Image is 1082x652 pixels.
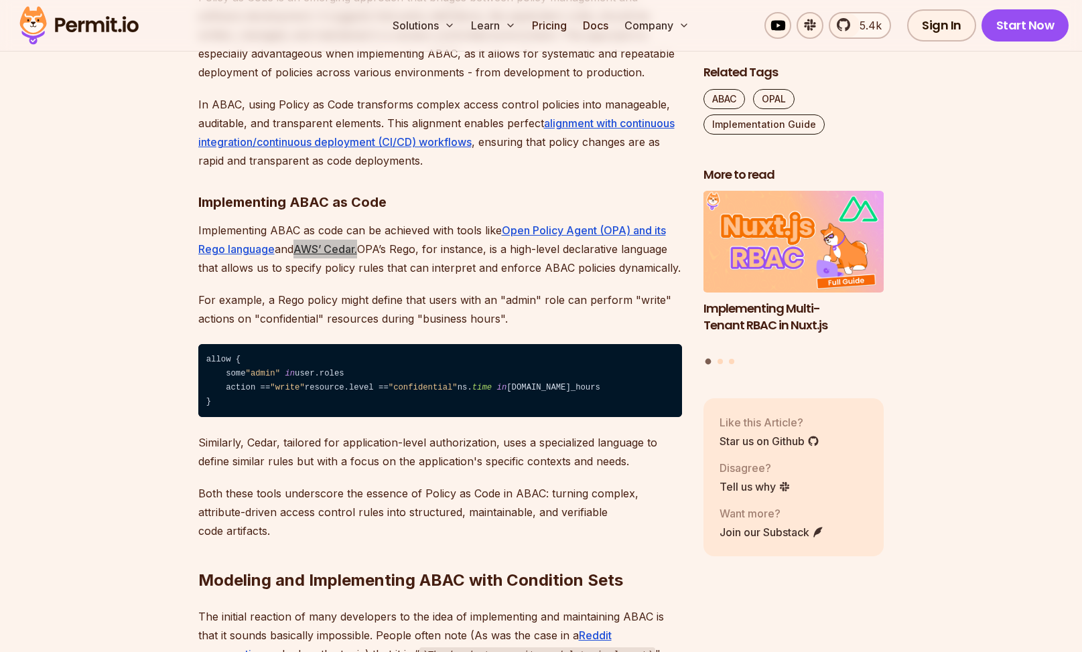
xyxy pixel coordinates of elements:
[718,359,723,364] button: Go to slide 2
[198,194,387,210] strong: Implementing ABAC as Code
[852,17,882,33] span: 5.4k
[729,359,734,364] button: Go to slide 3
[198,95,682,170] p: In ABAC, using Policy as Code transforms complex access control policies into manageable, auditab...
[578,12,614,39] a: Docs
[703,114,825,135] a: Implementation Guide
[472,383,492,392] span: time
[982,9,1069,42] a: Start Now
[829,12,891,39] a: 5.4k
[720,479,791,495] a: Tell us why
[720,414,819,430] p: Like this Article?
[907,9,976,42] a: Sign In
[198,433,682,471] p: Similarly, Cedar, tailored for application-level authorization, uses a specialized language to de...
[720,524,824,540] a: Join our Substack
[753,89,795,109] a: OPAL
[703,89,745,109] a: ABAC
[270,383,304,392] span: "write"
[703,167,884,183] h2: More to read
[527,12,572,39] a: Pricing
[703,191,884,351] li: 1 of 3
[619,12,695,39] button: Company
[466,12,521,39] button: Learn
[720,460,791,476] p: Disagree?
[198,291,682,328] p: For example, a Rego policy might define that users with an "admin" role can perform "write" actio...
[720,505,824,521] p: Want more?
[13,3,145,48] img: Permit logo
[198,344,682,417] code: allow { some user.roles action == resource.level == ns. [DOMAIN_NAME]_hours }
[387,12,460,39] button: Solutions
[198,221,682,277] p: Implementing ABAC as code can be achieved with tools like and OPA’s Rego, for instance, is a high...
[389,383,458,392] span: "confidential"
[198,516,682,591] h2: Modeling and Implementing ABAC with Condition Sets
[703,191,884,293] img: Implementing Multi-Tenant RBAC in Nuxt.js
[293,242,357,256] a: AWS’ Cedar.
[285,369,295,378] span: in
[246,369,280,378] span: "admin"
[703,301,884,334] h3: Implementing Multi-Tenant RBAC in Nuxt.js
[198,484,682,540] p: Both these tools underscore the essence of Policy as Code in ABAC: turning complex, attribute-dri...
[703,64,884,81] h2: Related Tags
[497,383,507,392] span: in
[720,433,819,449] a: Star us on Github
[705,359,712,365] button: Go to slide 1
[703,191,884,367] div: Posts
